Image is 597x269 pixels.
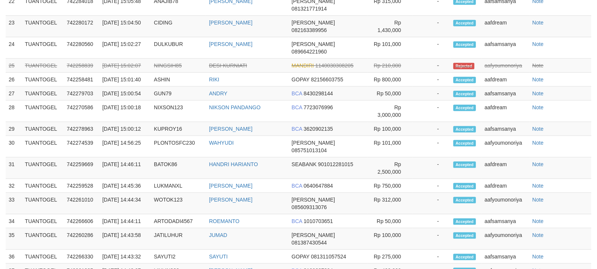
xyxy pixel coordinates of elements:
[413,136,450,157] td: -
[209,126,252,132] a: [PERSON_NAME]
[64,179,99,193] td: 742259528
[368,214,412,228] td: Rp 50,000
[292,204,327,210] span: 085609313076
[22,136,64,157] td: TUANTOGEL
[209,183,252,189] a: [PERSON_NAME]
[209,104,261,110] a: NIKSON PANDANGO
[22,16,64,37] td: TUANTOGEL
[368,250,412,264] td: Rp 275,000
[22,214,64,228] td: TUANTOGEL
[368,228,412,250] td: Rp 100,000
[64,101,99,122] td: 742270586
[453,41,476,48] span: Accepted
[453,126,476,133] span: Accepted
[151,179,206,193] td: LUKMANXL
[413,179,450,193] td: -
[64,87,99,101] td: 742279703
[99,214,151,228] td: [DATE] 14:44:11
[413,73,450,87] td: -
[533,161,544,167] a: Note
[533,76,544,83] a: Note
[533,218,544,224] a: Note
[453,219,476,225] span: Accepted
[482,157,529,179] td: aafdream
[64,157,99,179] td: 742259669
[6,16,22,37] td: 23
[99,16,151,37] td: [DATE] 15:04:50
[151,87,206,101] td: GUN79
[99,157,151,179] td: [DATE] 14:46:11
[453,232,476,239] span: Accepted
[22,193,64,214] td: TUANTOGEL
[453,183,476,190] span: Accepted
[22,101,64,122] td: TUANTOGEL
[368,16,412,37] td: Rp 1,430,000
[209,76,219,83] a: RIKI
[292,90,302,96] span: BCA
[368,101,412,122] td: Rp 3,000,000
[99,193,151,214] td: [DATE] 14:44:34
[533,63,544,69] a: Note
[533,197,544,203] a: Note
[6,179,22,193] td: 32
[482,101,529,122] td: aafdream
[311,254,346,260] span: 081311057524
[311,76,344,83] span: 82156603755
[64,16,99,37] td: 742280172
[482,250,529,264] td: aafsamsanya
[368,59,412,73] td: Rp 210,000
[292,232,335,238] span: [PERSON_NAME]
[453,162,476,168] span: Accepted
[304,90,333,96] span: 8430298144
[209,197,252,203] a: [PERSON_NAME]
[368,37,412,59] td: Rp 101,000
[99,37,151,59] td: [DATE] 15:02:27
[6,59,22,73] td: 25
[368,73,412,87] td: Rp 800,000
[413,59,450,73] td: -
[292,20,335,26] span: [PERSON_NAME]
[482,228,529,250] td: aafyoumonoriya
[292,240,327,246] span: 081387430544
[6,37,22,59] td: 24
[6,136,22,157] td: 30
[151,250,206,264] td: SAYUTI2
[413,16,450,37] td: -
[22,157,64,179] td: TUANTOGEL
[292,104,302,110] span: BCA
[99,250,151,264] td: [DATE] 14:43:32
[22,250,64,264] td: TUANTOGEL
[6,228,22,250] td: 35
[151,228,206,250] td: JATILUHUR
[151,136,206,157] td: PLONTOSFC230
[533,20,544,26] a: Note
[413,250,450,264] td: -
[292,63,314,69] span: MANDIRI
[292,6,327,12] span: 081321771914
[209,20,252,26] a: [PERSON_NAME]
[64,122,99,136] td: 742278963
[292,218,302,224] span: BCA
[318,161,353,167] span: 901012281015
[64,136,99,157] td: 742274539
[453,91,476,97] span: Accepted
[209,63,247,69] a: DESI KURNIATI
[6,193,22,214] td: 33
[151,214,206,228] td: ARTODADI4567
[99,59,151,73] td: [DATE] 15:02:07
[453,20,476,26] span: Accepted
[99,122,151,136] td: [DATE] 15:00:12
[64,250,99,264] td: 742266330
[453,140,476,147] span: Accepted
[533,232,544,238] a: Note
[22,73,64,87] td: TUANTOGEL
[151,101,206,122] td: NIXSON123
[209,161,258,167] a: HANDRI HARIANTO
[99,228,151,250] td: [DATE] 14:43:58
[482,73,529,87] td: aafdream
[6,214,22,228] td: 34
[453,77,476,83] span: Accepted
[6,122,22,136] td: 29
[22,59,64,73] td: TUANTOGEL
[292,140,335,146] span: [PERSON_NAME]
